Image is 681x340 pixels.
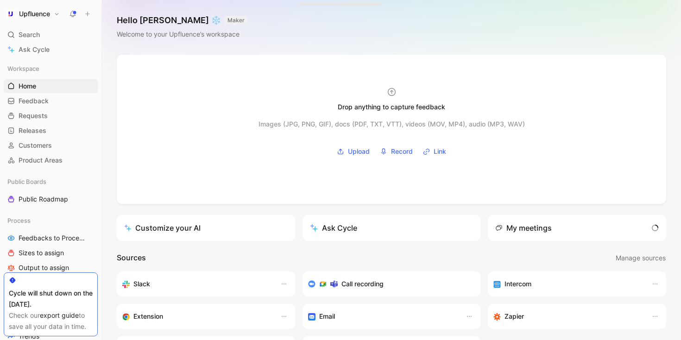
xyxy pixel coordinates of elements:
[4,124,98,138] a: Releases
[124,222,201,233] div: Customize your AI
[310,222,357,233] div: Ask Cycle
[4,214,98,290] div: ProcessFeedbacks to ProcessSizes to assignOutput to assignBusiness Focus to assign
[19,156,63,165] span: Product Areas
[493,278,642,290] div: Sync your customers, send feedback and get updates in Intercom
[4,7,62,20] button: UpfluenceUpfluence
[495,222,552,233] div: My meetings
[117,252,146,264] h2: Sources
[19,141,52,150] span: Customers
[4,214,98,227] div: Process
[4,246,98,260] a: Sizes to assign
[225,16,247,25] button: MAKER
[334,145,373,158] button: Upload
[6,9,15,19] img: Upfluence
[122,278,271,290] div: Sync your customers, send feedback and get updates in Slack
[117,215,295,241] a: Customize your AI
[308,278,468,290] div: Record & transcribe meetings from Zoom, Meet & Teams.
[19,96,49,106] span: Feedback
[4,175,98,189] div: Public Boards
[19,10,50,18] h1: Upfluence
[4,261,98,275] a: Output to assign
[4,109,98,123] a: Requests
[4,139,98,152] a: Customers
[4,62,98,76] div: Workspace
[434,146,446,157] span: Link
[4,192,98,206] a: Public Roadmap
[348,146,370,157] span: Upload
[19,29,40,40] span: Search
[4,94,98,108] a: Feedback
[40,311,79,319] a: export guide
[4,79,98,93] a: Home
[7,216,31,225] span: Process
[7,177,46,186] span: Public Boards
[19,126,46,135] span: Releases
[493,311,642,322] div: Capture feedback from thousands of sources with Zapier (survey results, recordings, sheets, etc).
[420,145,449,158] button: Link
[19,195,68,204] span: Public Roadmap
[377,145,416,158] button: Record
[4,231,98,245] a: Feedbacks to Process
[133,311,163,322] h3: Extension
[259,119,525,130] div: Images (JPG, PNG, GIF), docs (PDF, TXT, VTT), videos (MOV, MP4), audio (MP3, WAV)
[4,28,98,42] div: Search
[308,311,457,322] div: Forward emails to your feedback inbox
[7,64,39,73] span: Workspace
[4,175,98,206] div: Public BoardsPublic Roadmap
[9,310,93,332] div: Check our to save all your data in time.
[122,311,271,322] div: Capture feedback from anywhere on the web
[504,278,531,290] h3: Intercom
[338,101,445,113] div: Drop anything to capture feedback
[19,82,36,91] span: Home
[117,15,247,26] h1: Hello [PERSON_NAME] ❄️
[19,248,64,258] span: Sizes to assign
[19,44,50,55] span: Ask Cycle
[615,252,666,264] button: Manage sources
[504,311,524,322] h3: Zapier
[4,153,98,167] a: Product Areas
[341,278,384,290] h3: Call recording
[117,29,247,40] div: Welcome to your Upfluence’s workspace
[4,43,98,57] a: Ask Cycle
[133,278,150,290] h3: Slack
[9,288,93,310] div: Cycle will shut down on the [DATE].
[303,215,481,241] button: Ask Cycle
[319,311,335,322] h3: Email
[19,111,48,120] span: Requests
[391,146,413,157] span: Record
[19,233,85,243] span: Feedbacks to Process
[616,252,666,264] span: Manage sources
[19,263,69,272] span: Output to assign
